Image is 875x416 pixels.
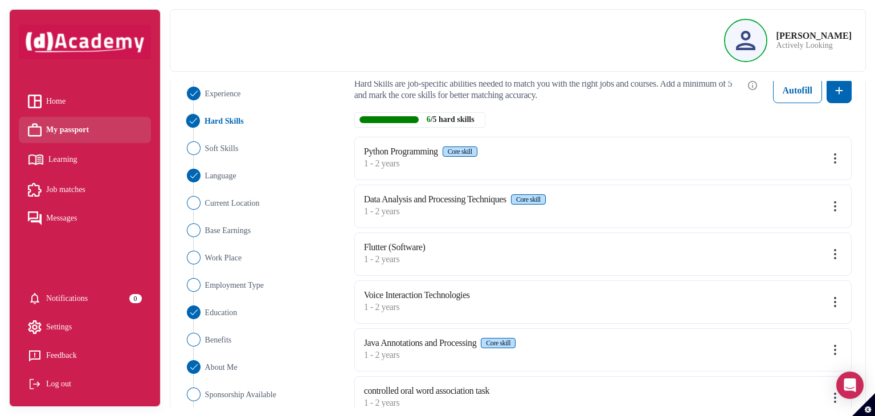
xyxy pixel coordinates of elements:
[184,87,341,100] li: Close
[28,320,42,334] img: setting
[431,115,475,125] span: /5 hard skills
[184,278,341,292] li: Close
[187,87,201,100] img: ...
[28,95,42,108] img: Home icon
[354,78,746,101] span: Hard Skills are job-specific abilities needed to match you with the right jobs and courses. Add a...
[187,388,201,401] img: ...
[832,84,846,97] img: add
[187,169,201,182] img: ...
[205,142,239,154] span: Soft Skills
[28,150,142,170] a: Learning iconLearning
[183,114,341,128] li: Close
[773,78,822,103] button: Autofill
[827,78,852,103] button: add
[28,93,142,110] a: Home iconHome
[186,114,199,128] img: ...
[486,339,510,347] div: Core skill
[187,305,201,319] img: ...
[828,295,842,309] img: edit
[187,141,201,155] img: ...
[828,391,842,405] img: edit
[364,205,546,218] label: 1 - 2 years
[836,372,864,399] div: Open Intercom Messenger
[187,196,201,210] img: ...
[28,377,42,391] img: Log out
[28,292,42,305] img: setting
[205,170,236,182] span: Language
[184,169,341,182] li: Close
[364,348,516,362] label: 1 - 2 years
[364,252,426,266] label: 1 - 2 years
[19,25,151,59] img: dAcademy
[187,333,201,346] img: ...
[28,121,142,138] a: My passport iconMy passport
[184,360,341,374] li: Close
[205,88,241,100] span: Experience
[364,300,470,314] label: 1 - 2 years
[46,210,77,227] span: Messages
[46,319,72,336] span: Settings
[46,290,88,307] span: Notifications
[205,361,238,373] span: About Me
[28,211,42,225] img: Messages icon
[184,141,341,155] li: Close
[364,146,438,157] label: Python Programming
[46,93,66,110] span: Home
[205,197,260,209] span: Current Location
[187,278,201,292] img: ...
[364,194,506,205] label: Data Analysis and Processing Techniques
[187,251,201,264] img: ...
[46,181,85,198] span: Job matches
[205,225,251,236] span: Base Earnings
[364,396,489,410] label: 1 - 2 years
[184,196,341,210] li: Close
[28,347,142,364] a: Feedback
[187,223,201,237] img: ...
[448,148,472,156] div: Core skill
[184,333,341,346] li: Close
[828,247,842,261] img: edit
[184,223,341,237] li: Close
[187,360,201,374] img: ...
[184,388,341,401] li: Close
[28,183,42,197] img: Job matches icon
[205,389,276,401] span: Sponsorship Available
[748,79,757,92] img: Info
[205,334,232,346] span: Benefits
[828,343,842,357] img: edit
[28,150,44,170] img: Learning icon
[776,30,852,41] div: [PERSON_NAME]
[205,252,242,264] span: Work Place
[28,181,142,198] a: Job matches iconJob matches
[516,195,541,203] div: Core skill
[205,279,264,291] span: Employment Type
[828,199,842,213] img: edit
[205,115,244,127] span: Hard Skills
[364,338,477,348] label: Java Annotations and Processing
[28,349,42,362] img: feedback
[48,151,77,168] span: Learning
[46,121,89,138] span: My passport
[364,386,489,396] label: controlled oral word association task
[364,290,470,300] label: Voice Interaction Technologies
[783,84,812,97] div: Autofill
[205,307,238,319] span: Education
[46,347,77,364] div: Feedback
[184,305,341,319] li: Close
[46,376,71,393] div: Log out
[364,157,477,170] label: 1 - 2 years
[427,115,431,125] span: 6
[28,123,42,137] img: My passport icon
[364,242,426,252] label: Flutter (Software)
[828,152,842,165] img: edit
[129,294,142,303] div: 0
[184,251,341,264] li: Close
[852,393,875,416] button: Set cookie preferences
[736,31,755,50] img: Profile
[776,41,852,51] p: Actively Looking
[28,210,142,227] a: Messages iconMessages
